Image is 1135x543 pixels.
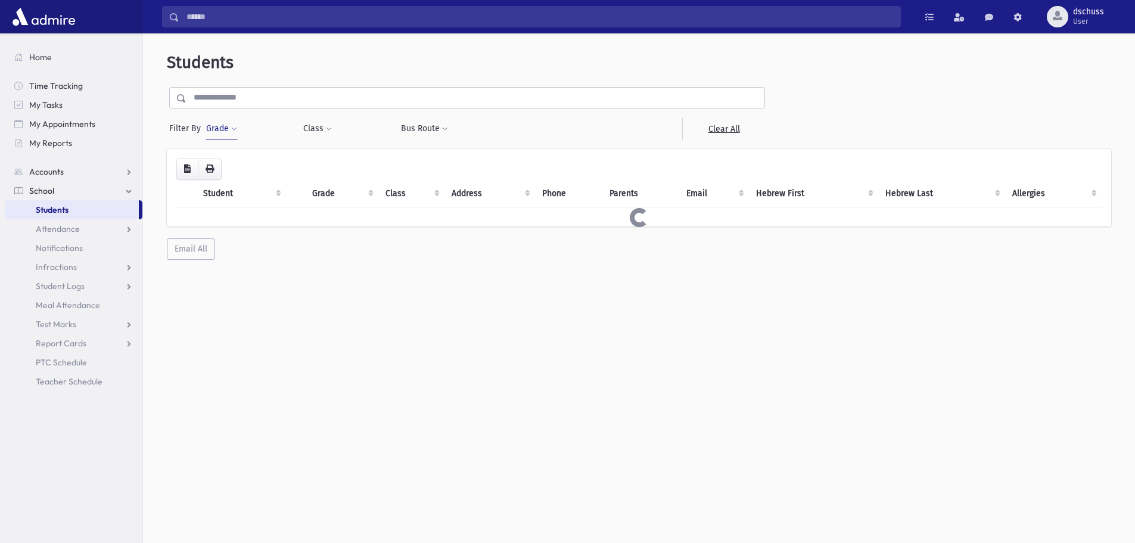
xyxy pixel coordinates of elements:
th: Email [679,180,749,207]
a: Test Marks [5,315,142,334]
span: My Reports [29,138,72,148]
span: Home [29,52,52,63]
a: Teacher Schedule [5,372,142,391]
span: Student Logs [36,281,85,291]
button: Email All [167,238,215,260]
span: Report Cards [36,338,86,349]
a: My Appointments [5,114,142,134]
button: Print [198,159,222,180]
button: Grade [206,118,238,139]
span: My Appointments [29,119,95,129]
span: My Tasks [29,100,63,110]
span: Notifications [36,243,83,253]
button: CSV [176,159,198,180]
span: dschuss [1073,7,1104,17]
a: Time Tracking [5,76,142,95]
a: Accounts [5,162,142,181]
th: Phone [535,180,602,207]
button: Class [303,118,332,139]
a: PTC Schedule [5,353,142,372]
span: Attendance [36,224,80,234]
span: Time Tracking [29,80,83,91]
a: Students [5,200,139,219]
a: Attendance [5,219,142,238]
span: Infractions [36,262,77,272]
span: User [1073,17,1104,26]
span: Accounts [29,166,64,177]
th: Allergies [1005,180,1102,207]
th: Class [378,180,445,207]
a: My Reports [5,134,142,153]
img: AdmirePro [10,5,78,29]
a: Meal Attendance [5,296,142,315]
span: Students [36,204,69,215]
a: Infractions [5,257,142,277]
a: Student Logs [5,277,142,296]
a: Notifications [5,238,142,257]
th: Grade [305,180,378,207]
span: Teacher Schedule [36,376,102,387]
span: Test Marks [36,319,76,330]
th: Student [196,180,286,207]
span: Meal Attendance [36,300,100,311]
th: Address [444,180,535,207]
span: PTC Schedule [36,357,87,368]
span: Filter By [169,122,206,135]
a: My Tasks [5,95,142,114]
span: Students [167,52,234,72]
a: Clear All [682,118,765,139]
a: Report Cards [5,334,142,353]
span: School [29,185,54,196]
a: School [5,181,142,200]
th: Hebrew Last [878,180,1006,207]
input: Search [179,6,900,27]
th: Hebrew First [749,180,878,207]
a: Home [5,48,142,67]
button: Bus Route [400,118,449,139]
th: Parents [602,180,679,207]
